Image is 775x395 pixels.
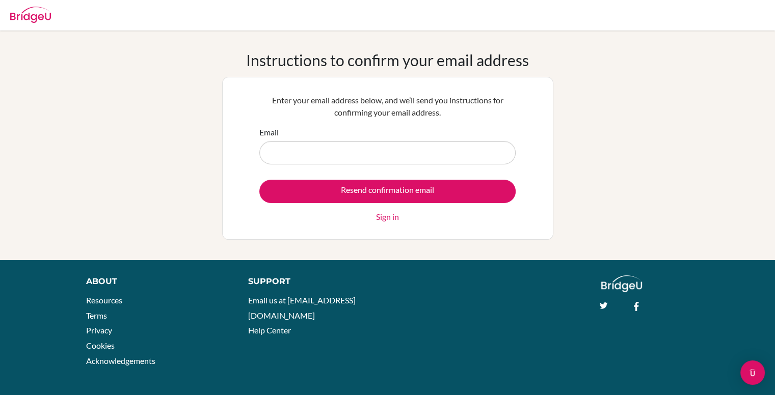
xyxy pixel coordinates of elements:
a: Resources [86,295,122,305]
input: Resend confirmation email [259,180,516,203]
div: Open Intercom Messenger [740,360,765,385]
div: About [86,275,225,288]
h1: Instructions to confirm your email address [246,51,529,69]
a: Help Center [248,325,291,335]
p: Enter your email address below, and we’ll send you instructions for confirming your email address. [259,94,516,119]
div: Support [248,275,377,288]
a: Cookies [86,341,115,350]
a: Sign in [376,211,399,223]
a: Terms [86,311,107,320]
label: Email [259,126,279,138]
img: Bridge-U [10,7,51,23]
a: Acknowledgements [86,356,155,365]
img: logo_white@2x-f4f0deed5e89b7ecb1c2cc34c3e3d731f90f0f143d5ea2071677605dd97b5244.png [601,275,643,292]
a: Privacy [86,325,112,335]
a: Email us at [EMAIL_ADDRESS][DOMAIN_NAME] [248,295,356,320]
